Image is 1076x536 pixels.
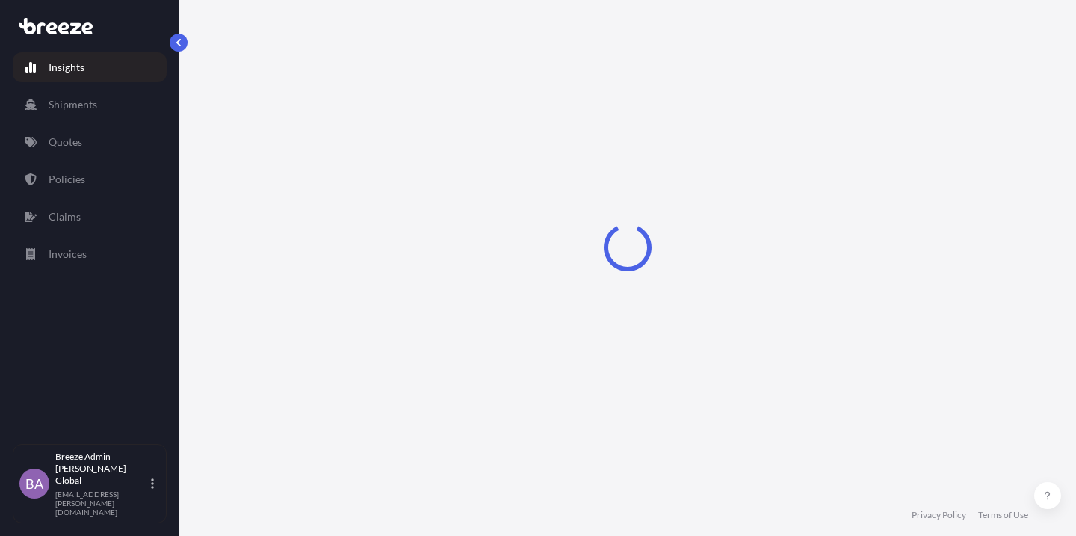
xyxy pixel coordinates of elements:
a: Shipments [13,90,167,120]
a: Privacy Policy [912,509,966,521]
p: Breeze Admin [PERSON_NAME] Global [55,451,148,487]
a: Invoices [13,239,167,269]
p: [EMAIL_ADDRESS][PERSON_NAME][DOMAIN_NAME] [55,490,148,517]
a: Quotes [13,127,167,157]
a: Terms of Use [978,509,1028,521]
a: Claims [13,202,167,232]
p: Claims [49,209,81,224]
span: BA [25,476,43,491]
a: Policies [13,164,167,194]
p: Policies [49,172,85,187]
p: Insights [49,60,84,75]
a: Insights [13,52,167,82]
p: Quotes [49,135,82,150]
p: Invoices [49,247,87,262]
p: Shipments [49,97,97,112]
